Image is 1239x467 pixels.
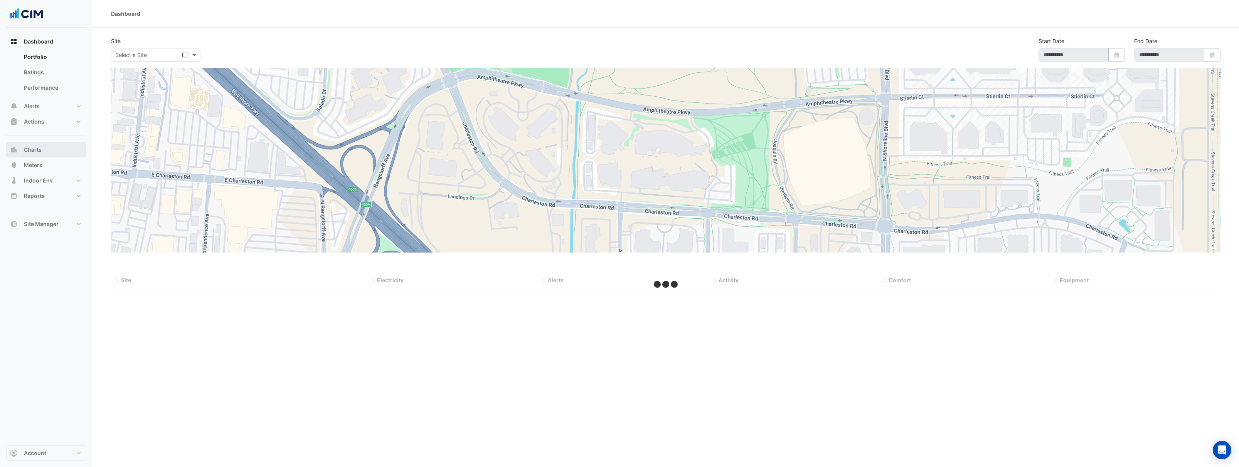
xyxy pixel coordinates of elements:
[1134,37,1157,45] label: End Date
[6,216,86,232] button: Site Manager
[1060,277,1089,283] span: Equipment
[10,38,18,45] app-icon: Dashboard
[9,6,44,22] img: Company Logo
[1039,37,1064,45] label: Start Date
[6,34,86,49] button: Dashboard
[889,277,911,283] span: Comfort
[24,220,59,228] span: Site Manager
[377,277,404,283] span: Electricity
[10,220,18,228] app-icon: Site Manager
[24,102,40,110] span: Alerts
[10,118,18,126] app-icon: Actions
[10,146,18,154] app-icon: Charts
[10,192,18,200] app-icon: Reports
[548,277,564,283] span: Alerts
[111,37,121,45] label: Site
[24,449,46,457] span: Account
[18,65,86,80] a: Ratings
[6,49,86,99] div: Dashboard
[6,99,86,114] button: Alerts
[24,177,53,184] span: Indoor Env
[6,445,86,461] button: Account
[24,146,42,154] span: Charts
[10,177,18,184] app-icon: Indoor Env
[10,102,18,110] app-icon: Alerts
[1213,441,1231,459] div: Open Intercom Messenger
[18,49,86,65] a: Portfolio
[24,161,42,169] span: Meters
[6,114,86,129] button: Actions
[6,173,86,188] button: Indoor Env
[719,277,739,283] span: Activity
[6,188,86,204] button: Reports
[121,277,131,283] span: Site
[6,157,86,173] button: Meters
[24,38,53,45] span: Dashboard
[18,80,86,95] a: Performance
[24,192,45,200] span: Reports
[24,118,44,126] span: Actions
[111,10,140,18] div: Dashboard
[10,161,18,169] app-icon: Meters
[6,142,86,157] button: Charts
